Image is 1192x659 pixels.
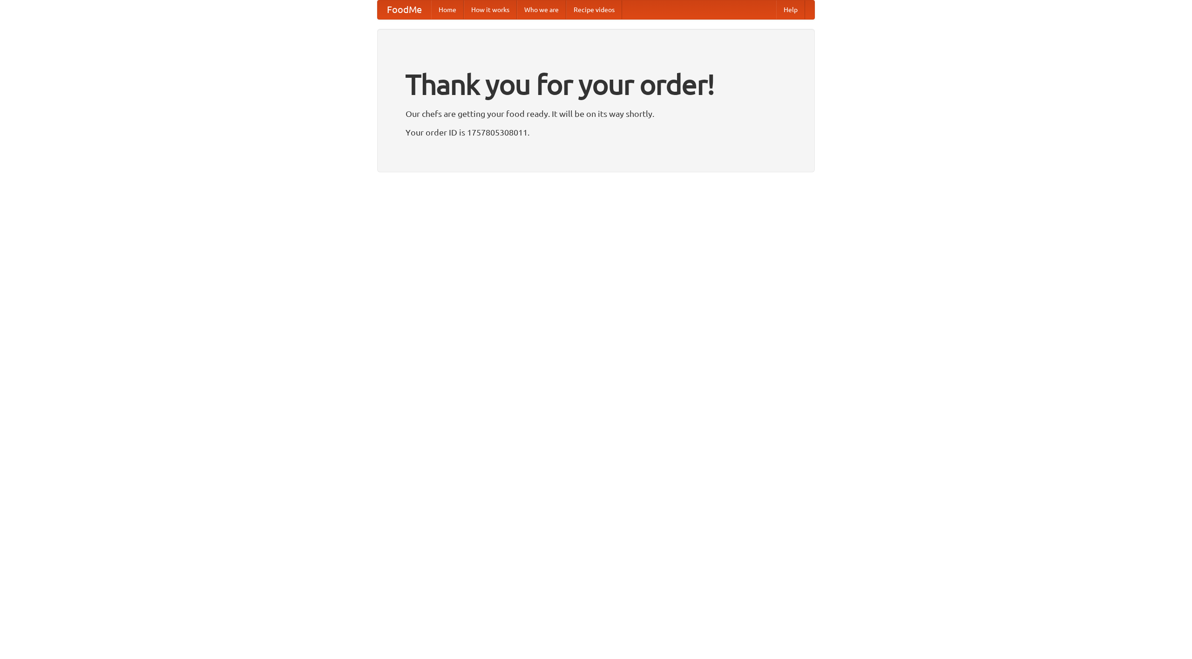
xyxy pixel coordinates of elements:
p: Your order ID is 1757805308011. [406,125,786,139]
a: Help [776,0,805,19]
a: Home [431,0,464,19]
h1: Thank you for your order! [406,62,786,107]
a: Recipe videos [566,0,622,19]
a: Who we are [517,0,566,19]
a: FoodMe [378,0,431,19]
p: Our chefs are getting your food ready. It will be on its way shortly. [406,107,786,121]
a: How it works [464,0,517,19]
